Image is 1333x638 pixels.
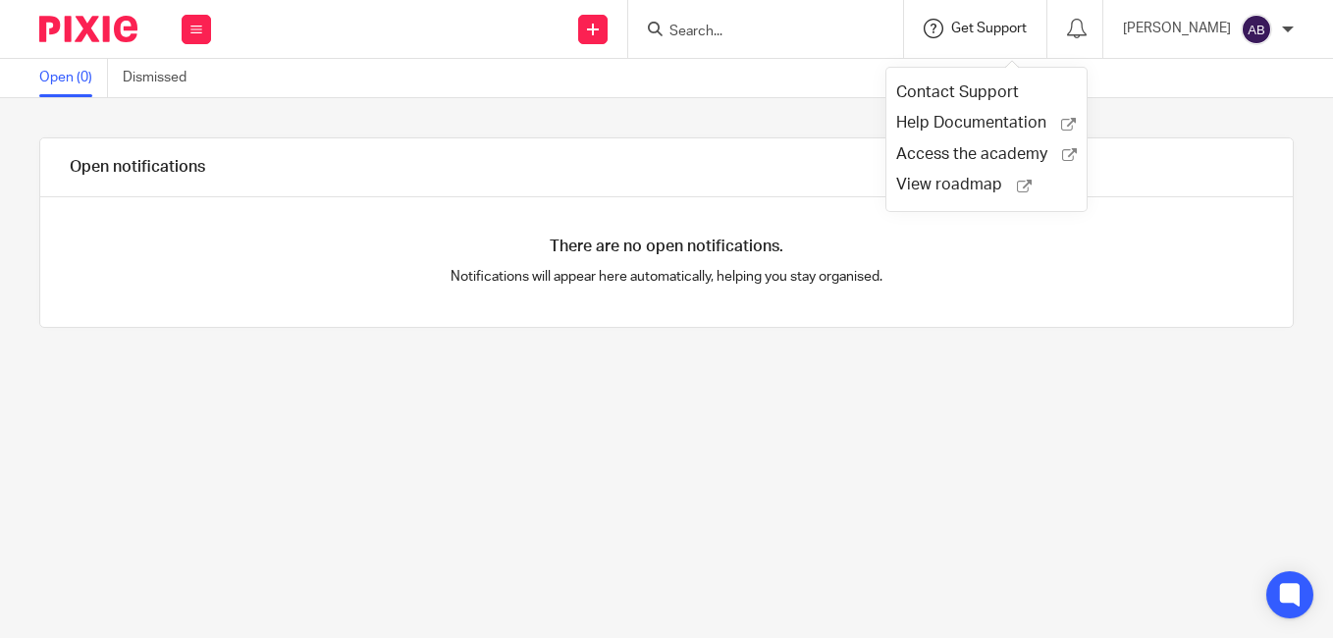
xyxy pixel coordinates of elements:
[1123,19,1231,38] p: [PERSON_NAME]
[896,144,1062,165] span: Access the academy
[39,59,108,97] a: Open (0)
[896,175,1017,195] span: View roadmap
[39,16,137,42] img: Pixie
[70,157,205,178] h1: Open notifications
[896,113,1077,133] a: Help Documentation
[123,59,201,97] a: Dismissed
[896,84,1034,100] a: Contact Support
[896,113,1061,133] span: Help Documentation
[550,237,783,257] h4: There are no open notifications.
[353,267,980,287] p: Notifications will appear here automatically, helping you stay organised.
[896,175,1077,195] a: View roadmap
[667,24,844,41] input: Search
[896,144,1077,165] a: Access the academy
[1241,14,1272,45] img: svg%3E
[951,22,1027,35] span: Get Support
